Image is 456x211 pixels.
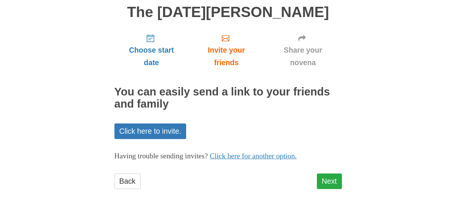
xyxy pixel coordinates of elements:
a: Click here to invite. [114,123,186,139]
a: Next [317,173,342,189]
a: Invite your friends [188,28,264,73]
a: Back [114,173,141,189]
span: Invite your friends [196,44,256,69]
a: Share your novena [264,28,342,73]
span: Share your novena [272,44,334,69]
h2: You can easily send a link to your friends and family [114,86,342,110]
a: Click here for another option. [210,152,297,160]
h1: The [DATE][PERSON_NAME] [114,4,342,20]
span: Choose start date [122,44,181,69]
span: Having trouble sending invites? [114,152,208,160]
a: Choose start date [114,28,189,73]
